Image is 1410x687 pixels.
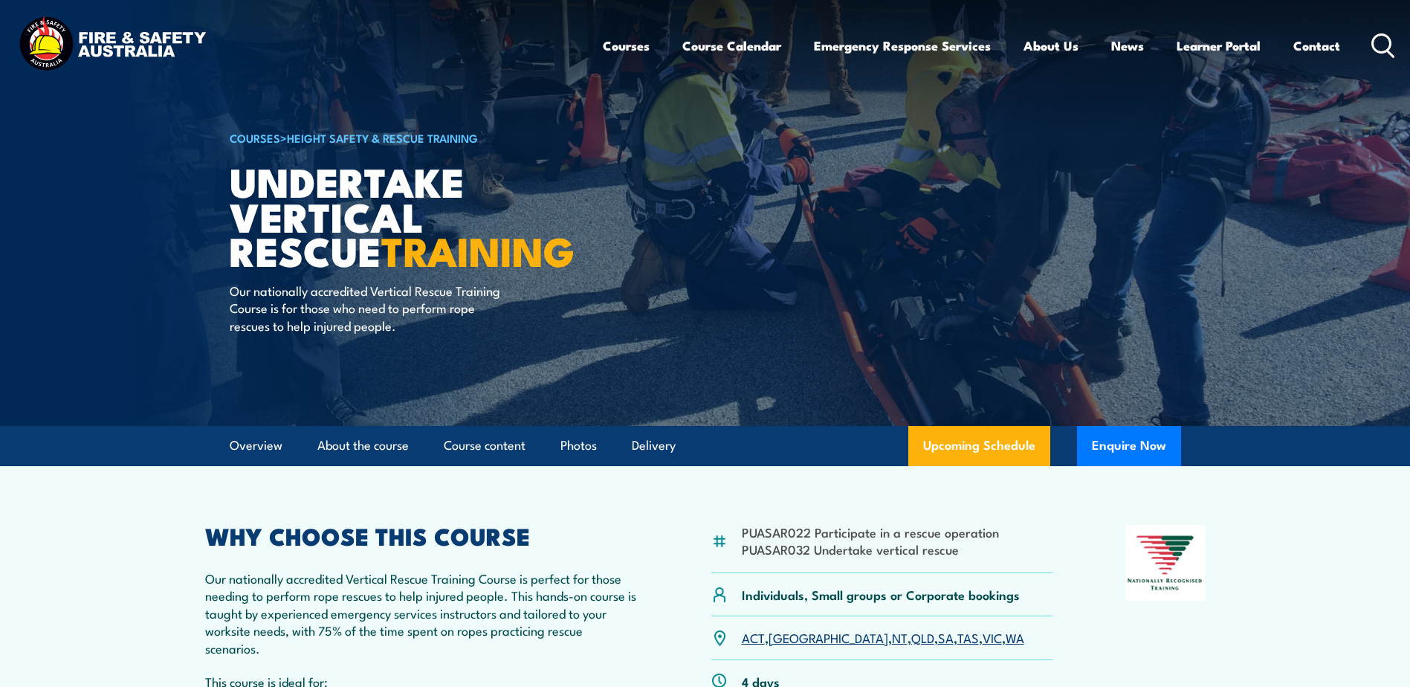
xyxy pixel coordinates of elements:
h2: WHY CHOOSE THIS COURSE [205,525,639,546]
a: Photos [560,426,597,465]
a: NT [892,628,908,646]
a: Overview [230,426,282,465]
a: QLD [911,628,934,646]
p: Our nationally accredited Vertical Rescue Training Course is perfect for those needing to perform... [205,570,639,657]
a: Delivery [632,426,676,465]
h6: > [230,129,597,146]
a: WA [1006,628,1024,646]
a: Height Safety & Rescue Training [287,129,478,146]
h1: Undertake Vertical Rescue [230,164,597,268]
a: About the course [317,426,409,465]
a: Course content [444,426,525,465]
img: Nationally Recognised Training logo. [1125,525,1206,601]
button: Enquire Now [1077,426,1181,466]
p: Our nationally accredited Vertical Rescue Training Course is for those who need to perform rope r... [230,282,501,334]
a: About Us [1023,26,1078,65]
a: Emergency Response Services [814,26,991,65]
p: Individuals, Small groups or Corporate bookings [742,586,1020,603]
a: SA [938,628,954,646]
a: TAS [957,628,979,646]
a: Learner Portal [1177,26,1261,65]
a: COURSES [230,129,280,146]
a: ACT [742,628,765,646]
strong: TRAINING [381,219,575,280]
a: [GEOGRAPHIC_DATA] [769,628,888,646]
a: Contact [1293,26,1340,65]
a: News [1111,26,1144,65]
li: PUASAR022 Participate in a rescue operation [742,523,999,541]
a: Course Calendar [682,26,781,65]
li: PUASAR032 Undertake vertical rescue [742,541,999,558]
a: VIC [983,628,1002,646]
a: Courses [603,26,650,65]
p: , , , , , , , [742,629,1024,646]
a: Upcoming Schedule [908,426,1050,466]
